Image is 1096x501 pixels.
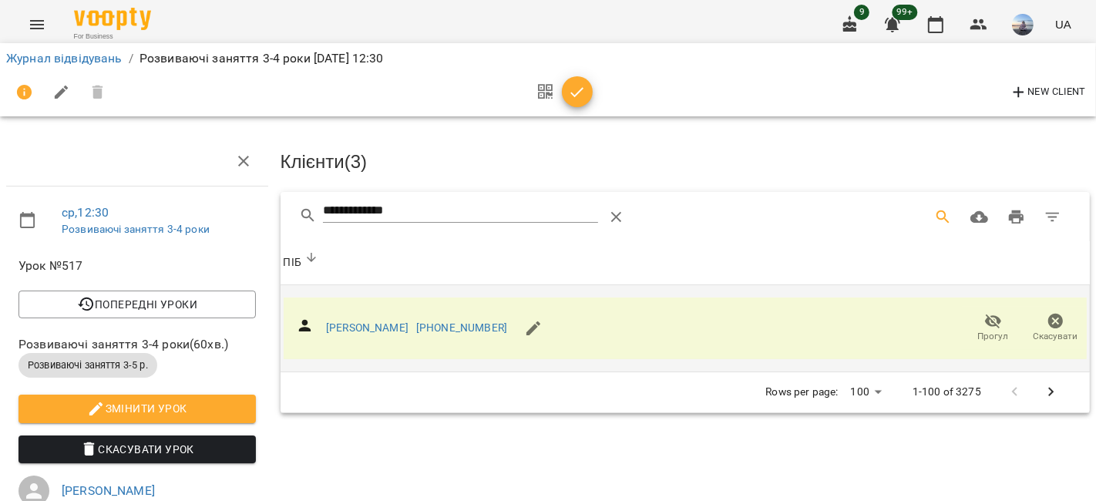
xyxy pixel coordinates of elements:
[1024,307,1087,350] button: Скасувати
[284,254,321,272] div: Sort
[31,399,244,418] span: Змінити урок
[18,435,256,463] button: Скасувати Урок
[129,49,133,68] li: /
[284,254,301,272] div: ПІБ
[31,440,244,459] span: Скасувати Урок
[281,152,1091,172] h3: Клієнти ( 3 )
[74,8,151,30] img: Voopty Logo
[1012,14,1034,35] img: a5695baeaf149ad4712b46ffea65b4f5.jpg
[18,257,256,275] span: Урок №517
[854,5,869,20] span: 9
[1049,10,1078,39] button: UA
[1034,330,1078,343] span: Скасувати
[6,49,1090,68] nav: breadcrumb
[31,295,244,314] span: Попередні уроки
[978,330,1009,343] span: Прогул
[18,335,256,354] span: Розвиваючі заняття 3-4 роки ( 60 хв. )
[18,395,256,422] button: Змінити урок
[845,381,888,403] div: 100
[962,307,1024,350] button: Прогул
[284,254,1088,272] span: ПІБ
[1055,16,1071,32] span: UA
[74,32,151,42] span: For Business
[925,199,962,236] button: Search
[62,483,155,498] a: [PERSON_NAME]
[998,199,1035,236] button: Друк
[62,205,109,220] a: ср , 12:30
[140,49,384,68] p: Розвиваючі заняття 3-4 роки [DATE] 12:30
[6,51,123,66] a: Журнал відвідувань
[1034,199,1071,236] button: Фільтр
[893,5,918,20] span: 99+
[18,6,55,43] button: Menu
[326,321,408,334] a: [PERSON_NAME]
[766,385,839,400] p: Rows per page:
[416,321,507,334] a: [PHONE_NUMBER]
[323,199,597,224] input: Search
[18,358,157,372] span: Розвиваючі заняття 3-5 р.
[18,291,256,318] button: Попередні уроки
[913,385,981,400] p: 1-100 of 3275
[1033,374,1070,411] button: Next Page
[281,192,1091,241] div: Table Toolbar
[1006,80,1090,105] button: New Client
[961,199,998,236] button: Завантажити CSV
[1010,83,1086,102] span: New Client
[62,223,210,235] a: Розвиваючі заняття 3-4 роки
